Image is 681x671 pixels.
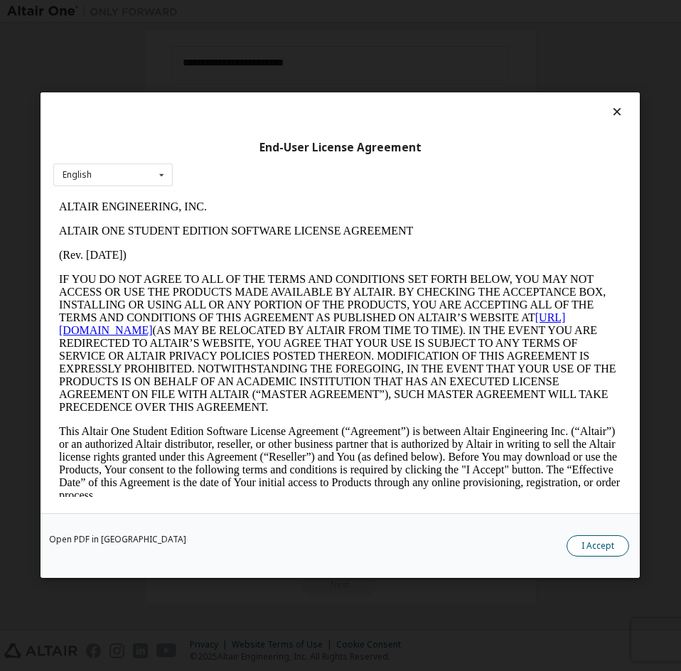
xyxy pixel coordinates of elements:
p: ALTAIR ONE STUDENT EDITION SOFTWARE LICENSE AGREEMENT [6,30,568,43]
p: (Rev. [DATE]) [6,54,568,67]
button: I Accept [567,536,630,557]
p: IF YOU DO NOT AGREE TO ALL OF THE TERMS AND CONDITIONS SET FORTH BELOW, YOU MAY NOT ACCESS OR USE... [6,78,568,219]
a: [URL][DOMAIN_NAME] [6,117,512,141]
div: End-User License Agreement [53,141,627,155]
div: English [63,171,92,180]
p: This Altair One Student Edition Software License Agreement (“Agreement”) is between Altair Engine... [6,230,568,307]
p: ALTAIR ENGINEERING, INC. [6,6,568,18]
a: Open PDF in [GEOGRAPHIC_DATA] [49,536,186,544]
